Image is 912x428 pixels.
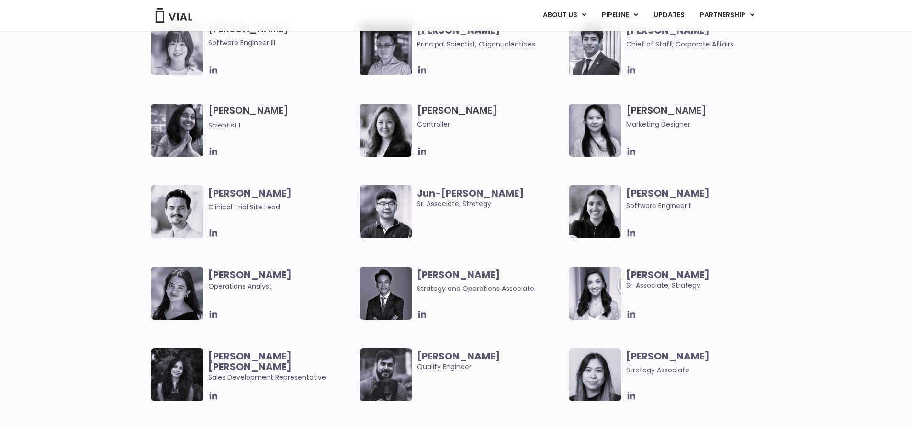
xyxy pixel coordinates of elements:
b: [PERSON_NAME] [208,186,292,200]
span: Software Engineer II [626,201,692,210]
a: UPDATES [646,7,692,23]
img: Vial Logo [155,8,193,23]
img: Headshot of smiling woman named Sneha [151,104,203,157]
b: [PERSON_NAME] [417,268,500,281]
span: Software Engineer III [208,37,355,48]
img: Headshot of smiling of smiling man named Wei-Sheng [360,23,412,75]
b: [PERSON_NAME] [626,186,709,200]
span: Principal Scientist, Oligonucleotides [417,39,535,49]
img: Headshot of smiling woman named Sharicka [151,267,203,320]
h3: [PERSON_NAME] [208,23,355,48]
span: Sales Development Representative [208,351,355,382]
span: Strategy and Operations Associate [417,284,534,293]
h3: [PERSON_NAME] [417,104,564,129]
span: Sr. Associate, Strategy [417,188,564,209]
img: Smiling woman named Harman [151,348,203,401]
b: [PERSON_NAME] [PERSON_NAME] [208,349,292,373]
img: Headshot of smiling woman named Vanessa [569,348,621,401]
h3: [PERSON_NAME] [208,104,355,130]
img: Image of smiling woman named Aleina [360,104,412,157]
a: ABOUT USMenu Toggle [535,7,594,23]
span: Quality Engineer [417,351,564,372]
span: Scientist I [208,120,240,130]
span: Clinical Trial Site Lead [208,202,280,212]
b: [PERSON_NAME] [208,268,292,281]
img: Tina [151,23,203,75]
a: PIPELINEMenu Toggle [594,7,645,23]
h3: [PERSON_NAME] [626,104,773,129]
span: Marketing Designer [626,119,773,129]
img: Headshot of smiling man named Urann [360,267,412,320]
img: Image of smiling man named Jun-Goo [360,185,412,238]
img: Man smiling posing for picture [360,348,412,401]
span: Sr. Associate, Strategy [626,269,773,290]
img: Image of smiling woman named Tanvi [569,185,621,238]
b: [PERSON_NAME] [417,349,500,363]
b: [PERSON_NAME] [626,349,709,363]
img: Smiling woman named Yousun [569,104,621,157]
span: Operations Analyst [208,269,355,291]
b: Jun-[PERSON_NAME] [417,186,524,200]
img: Image of smiling man named Glenn [151,185,203,238]
span: Chief of Staff, Corporate Affairs [626,39,733,49]
span: Strategy Associate [626,365,689,375]
img: Smiling woman named Ana [569,267,621,320]
b: [PERSON_NAME] [626,268,709,281]
span: Controller [417,119,564,129]
a: PARTNERSHIPMenu Toggle [692,7,762,23]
